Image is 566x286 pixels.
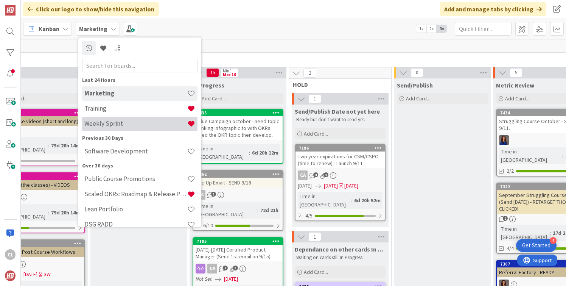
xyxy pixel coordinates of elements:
[49,141,82,150] div: 79d 20h 14m
[84,175,187,183] h4: Public Course Promotions
[295,145,385,152] div: 7186
[82,162,197,170] div: Over 30 days
[82,76,197,84] div: Last 24 Hours
[39,24,59,33] span: Kanban
[304,130,328,137] span: Add Card...
[550,237,557,244] div: 4
[303,69,316,78] span: 2
[193,116,283,140] div: Value Campaign october - need topic thinking infographic to with OKRs. Need the OKR topic then de...
[193,81,224,89] span: In Progress
[295,245,386,253] span: Dependance on other cards In progress
[193,171,283,188] div: 7262Pop Up Email - SEND 9/18
[503,216,508,221] span: 2
[308,94,321,103] span: 1
[193,109,283,140] div: 7435Value Campaign october - need topic thinking infographic to with OKRs. Need the OKR topic the...
[562,152,563,160] span: :
[257,206,258,214] span: :
[550,229,551,237] span: :
[44,270,51,278] div: 3W
[23,2,159,16] div: Click our logo to show/hide this navigation
[299,145,385,151] div: 7186
[79,25,107,33] b: Marketing
[211,192,216,197] span: 3
[507,167,514,175] span: 2/2
[499,147,562,164] div: Time in [GEOGRAPHIC_DATA]
[293,81,382,88] span: HOLD
[295,144,386,221] a: 7186Two year expirations for CSM/CSPO (time to renew) - Launch 9/11CA[DATE][DATE][DATE]Time in [G...
[223,266,228,270] span: 2
[249,148,250,157] span: :
[84,89,187,97] h4: Marketing
[295,170,385,180] div: CA
[23,270,37,278] span: [DATE]
[202,95,226,102] span: Add Card...
[455,22,512,36] input: Quick Filter...
[82,59,197,72] input: Search for boards...
[324,182,338,190] span: [DATE]
[295,108,380,115] span: Send/Publish Date not yet here
[233,266,238,270] span: 3
[397,81,433,89] span: Send/Publish
[193,245,283,261] div: [DATE]-[DATE] Certified Product Manager (Send 1st email on 9/15)
[308,232,321,241] span: 1
[48,208,49,217] span: :
[193,190,283,200] div: CA
[5,270,16,281] img: avatar
[295,145,385,168] div: 7186Two year expirations for CSM/CSPO (time to renew) - Launch 9/11
[16,1,34,10] span: Support
[510,68,522,77] span: 5
[193,109,283,116] div: 7435
[48,141,49,150] span: :
[250,148,280,157] div: 6d 20h 12m
[296,117,384,123] p: Ready but don't want to send yet.
[522,242,550,249] div: Get Started
[193,170,283,231] a: 7262Pop Up Email - SEND 9/18CATime in [GEOGRAPHIC_DATA]:72d 21h6/10
[207,264,217,273] div: CA
[84,120,187,127] h4: Weekly Sprint
[203,222,213,230] span: 6/10
[84,105,187,112] h4: Training
[196,144,249,161] div: Time in [GEOGRAPHIC_DATA]
[323,172,328,177] span: 1
[193,171,283,178] div: 7262
[49,208,82,217] div: 79d 20h 14m
[406,95,430,102] span: Add Card...
[193,264,283,273] div: CA
[296,255,384,261] p: Waiting on cards still In Progress
[223,73,236,77] div: Max 10
[295,152,385,168] div: Two year expirations for CSM/CSPO (time to renew) - Launch 9/11
[84,220,187,228] h4: DSG RADD
[411,68,423,77] span: 0
[5,5,16,16] img: Visit kanbanzone.com
[507,244,514,252] span: 4/4
[305,212,313,220] span: 4/5
[351,196,352,205] span: :
[196,275,212,282] i: Not Set
[499,225,550,241] div: Time in [GEOGRAPHIC_DATA]
[505,95,529,102] span: Add Card...
[84,205,187,213] h4: Lean Portfolio
[193,238,283,245] div: 7185
[223,69,232,73] div: Min 1
[84,147,187,155] h4: Software Development
[258,206,280,214] div: 72d 21h
[416,25,426,33] span: 1x
[197,239,283,244] div: 7185
[304,269,328,275] span: Add Card...
[352,196,383,205] div: 6d 20h 52m
[499,135,509,145] img: SL
[5,249,16,260] div: CL
[344,182,358,190] div: [DATE]
[196,202,257,219] div: Time in [GEOGRAPHIC_DATA]
[193,238,283,261] div: 7185[DATE]-[DATE] Certified Product Manager (Send 1st email on 9/15)
[437,25,447,33] span: 3x
[298,192,351,209] div: Time in [GEOGRAPHIC_DATA]
[82,134,197,142] div: Previous 30 Days
[516,239,557,252] div: Open Get Started checklist, remaining modules: 4
[496,81,534,89] span: Metric Review
[193,178,283,188] div: Pop Up Email - SEND 9/18
[206,68,219,77] span: 15
[224,275,238,283] span: [DATE]
[197,110,283,116] div: 7435
[440,2,546,16] div: Add and manage tabs by clicking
